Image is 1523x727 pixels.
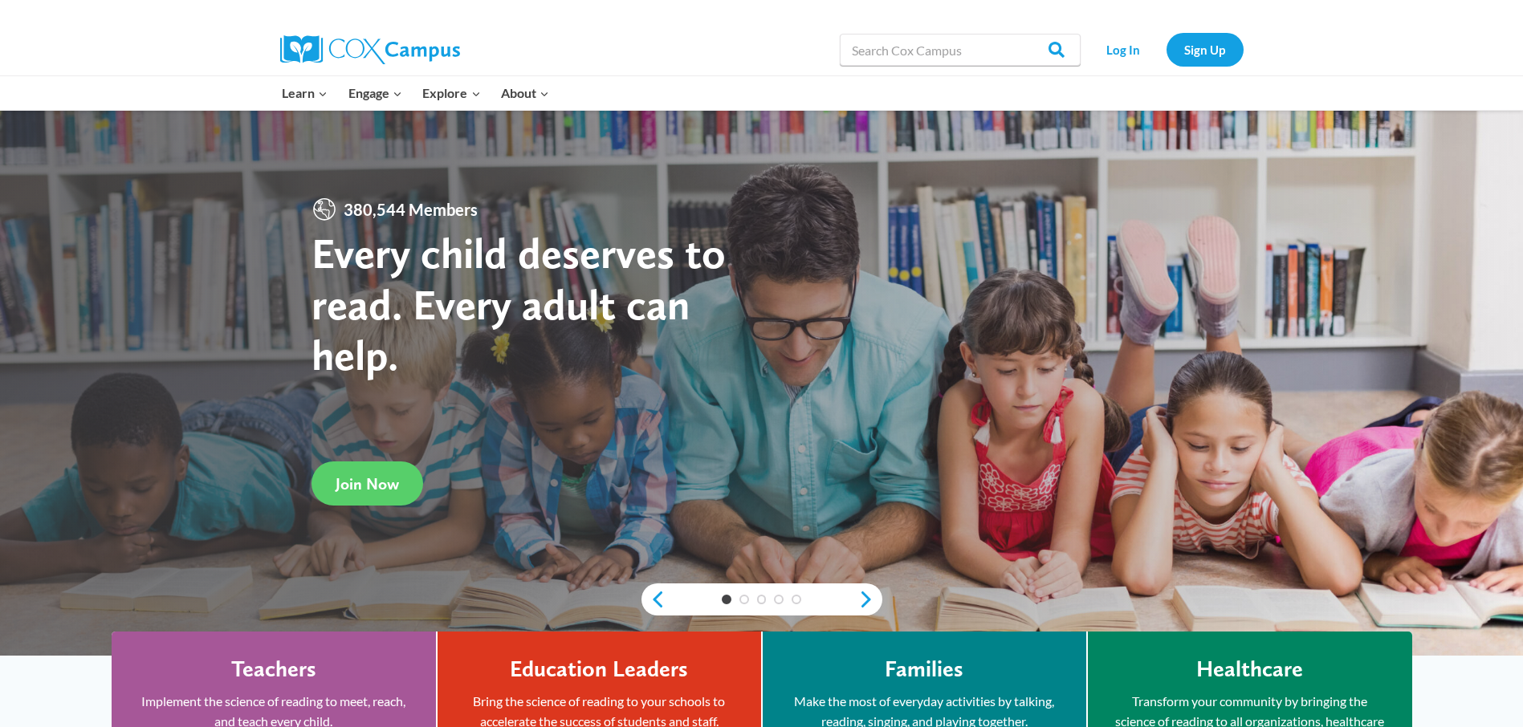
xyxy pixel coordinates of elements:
[1167,33,1244,66] a: Sign Up
[282,83,328,104] span: Learn
[1089,33,1244,66] nav: Secondary Navigation
[1196,656,1303,683] h4: Healthcare
[641,590,666,609] a: previous
[231,656,316,683] h4: Teachers
[422,83,480,104] span: Explore
[280,35,460,64] img: Cox Campus
[510,656,688,683] h4: Education Leaders
[858,590,882,609] a: next
[641,583,882,615] div: content slider buttons
[337,197,484,222] span: 380,544 Members
[336,474,399,493] span: Join Now
[792,595,801,604] a: 5
[739,595,749,604] a: 2
[312,461,423,506] a: Join Now
[501,83,549,104] span: About
[348,83,402,104] span: Engage
[312,227,726,380] strong: Every child deserves to read. Every adult can help.
[885,656,963,683] h4: Families
[840,34,1081,66] input: Search Cox Campus
[1089,33,1159,66] a: Log In
[774,595,784,604] a: 4
[272,76,560,110] nav: Primary Navigation
[722,595,731,604] a: 1
[757,595,767,604] a: 3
